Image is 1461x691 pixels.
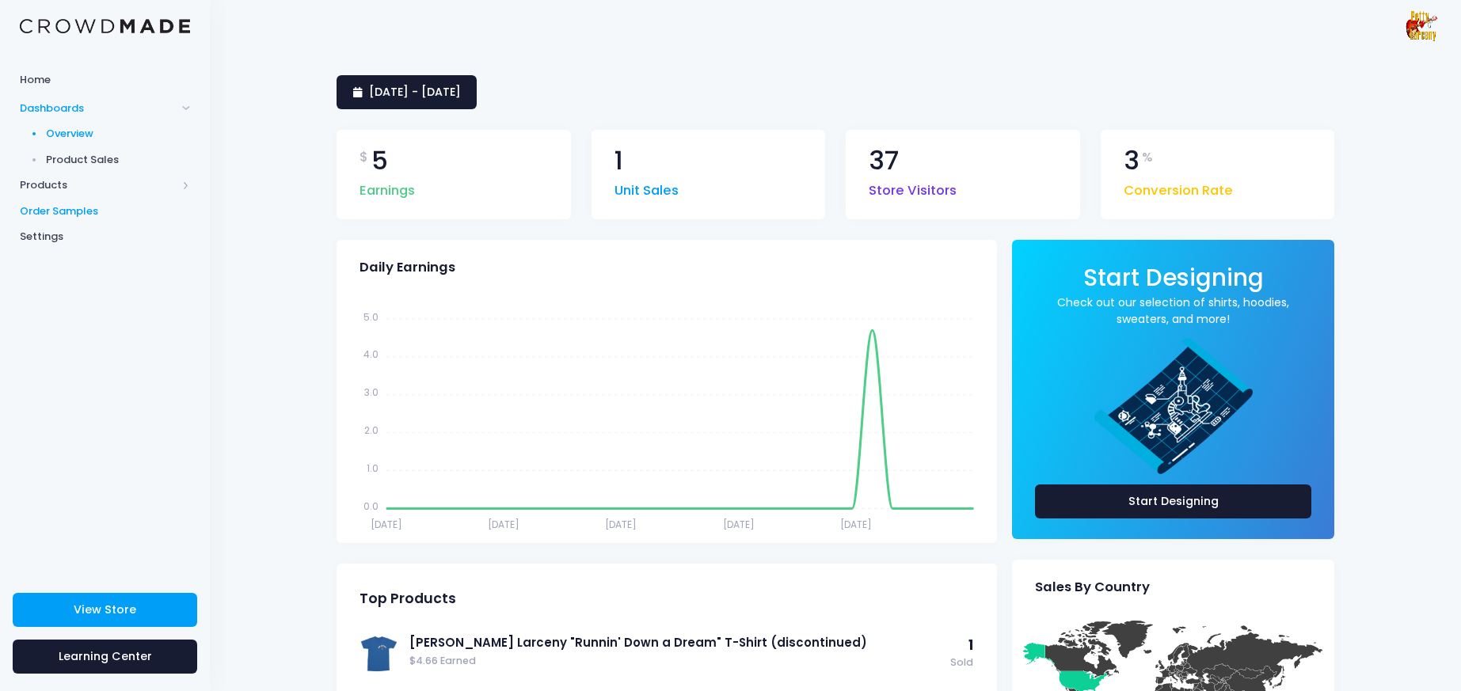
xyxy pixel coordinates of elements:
span: % [1142,148,1153,167]
img: User [1406,10,1437,42]
span: [DATE] - [DATE] [369,84,461,100]
span: 37 [869,148,899,174]
tspan: 5.0 [363,309,379,323]
span: Order Samples [20,203,190,219]
a: Check out our selection of shirts, hoodies, sweaters, and more! [1035,294,1311,328]
span: Products [20,177,177,193]
span: 1 [968,636,973,655]
a: [PERSON_NAME] Larceny "Runnin' Down a Dream" T-Shirt (discontinued) [409,634,942,651]
tspan: [DATE] [371,518,402,531]
span: Product Sales [46,152,191,168]
span: Dashboards [20,101,177,116]
span: Learning Center [59,648,152,664]
span: Earnings [360,173,415,201]
tspan: [DATE] [723,518,755,531]
a: Start Designing [1035,484,1311,518]
a: View Store [13,593,197,627]
tspan: 4.0 [363,347,379,361]
tspan: 1.0 [367,461,379,475]
span: $4.66 Earned [409,654,942,669]
span: Conversion Rate [1124,173,1233,201]
span: Daily Earnings [360,260,455,275]
tspan: [DATE] [605,518,637,531]
tspan: [DATE] [488,518,519,531]
tspan: 3.0 [364,385,379,399]
span: Unit Sales [614,173,679,201]
tspan: 2.0 [364,423,379,437]
span: Settings [20,229,190,245]
span: 3 [1124,148,1140,174]
a: Learning Center [13,640,197,674]
a: [DATE] - [DATE] [337,75,477,109]
span: Sales By Country [1035,579,1150,595]
span: 1 [614,148,623,174]
span: View Store [74,602,136,617]
span: Start Designing [1083,261,1264,294]
span: Home [20,72,190,88]
span: Top Products [360,590,456,607]
tspan: 0.0 [363,499,379,512]
span: Sold [950,655,973,670]
a: Start Designing [1083,275,1264,290]
span: Overview [46,126,191,142]
img: Logo [20,19,190,34]
tspan: [DATE] [840,518,872,531]
span: 5 [371,148,388,174]
span: $ [360,148,368,167]
span: Store Visitors [869,173,957,201]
